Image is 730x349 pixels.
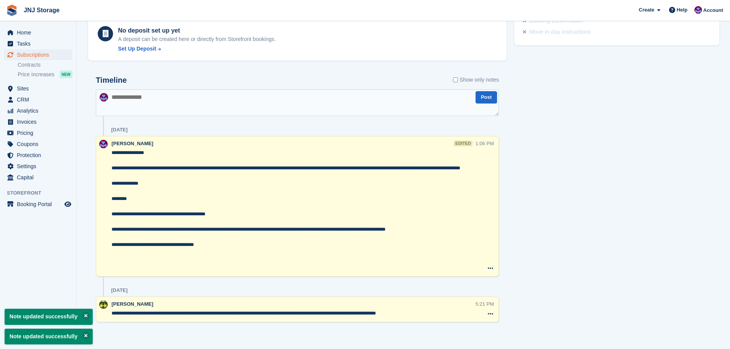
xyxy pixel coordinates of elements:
[5,309,93,324] p: Note updated successfully
[17,128,63,138] span: Pricing
[17,116,63,127] span: Invoices
[4,83,72,94] a: menu
[99,140,108,148] img: Jonathan Scrase
[17,161,63,172] span: Settings
[694,6,702,14] img: Jonathan Scrase
[112,141,153,146] span: [PERSON_NAME]
[677,6,687,14] span: Help
[17,27,63,38] span: Home
[6,5,18,16] img: stora-icon-8386f47178a22dfd0bd8f6a31ec36ba5ce8667c1dd55bd0f319d3a0aa187defe.svg
[21,4,62,16] a: JNJ Storage
[476,140,494,147] div: 1:06 PM
[703,7,723,14] span: Account
[100,93,108,102] img: Jonathan Scrase
[118,45,156,53] div: Set Up Deposit
[63,200,72,209] a: Preview store
[118,35,276,43] p: A deposit can be created here or directly from Storefront bookings.
[4,105,72,116] a: menu
[17,49,63,60] span: Subscriptions
[99,300,108,309] img: Kita Mussett
[454,141,472,146] div: edited
[17,38,63,49] span: Tasks
[529,16,583,26] div: Booking confirmation
[17,150,63,161] span: Protection
[476,91,497,104] button: Post
[529,28,591,37] div: Move in day instructions
[4,116,72,127] a: menu
[4,49,72,60] a: menu
[96,76,127,85] h2: Timeline
[4,27,72,38] a: menu
[17,105,63,116] span: Analytics
[639,6,654,14] span: Create
[18,71,54,78] span: Price increases
[17,139,63,149] span: Coupons
[4,128,72,138] a: menu
[17,83,63,94] span: Sites
[17,94,63,105] span: CRM
[4,161,72,172] a: menu
[4,139,72,149] a: menu
[5,329,93,344] p: Note updated successfully
[18,70,72,79] a: Price increases NEW
[111,287,128,293] div: [DATE]
[4,199,72,210] a: menu
[7,189,76,197] span: Storefront
[60,70,72,78] div: NEW
[4,150,72,161] a: menu
[118,45,276,53] a: Set Up Deposit
[17,199,63,210] span: Booking Portal
[453,76,458,84] input: Show only notes
[4,38,72,49] a: menu
[118,26,276,35] div: No deposit set up yet
[111,127,128,133] div: [DATE]
[4,94,72,105] a: menu
[4,172,72,183] a: menu
[18,61,72,69] a: Contracts
[17,172,63,183] span: Capital
[112,301,153,307] span: [PERSON_NAME]
[476,300,494,308] div: 5:21 PM
[453,76,499,84] label: Show only notes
